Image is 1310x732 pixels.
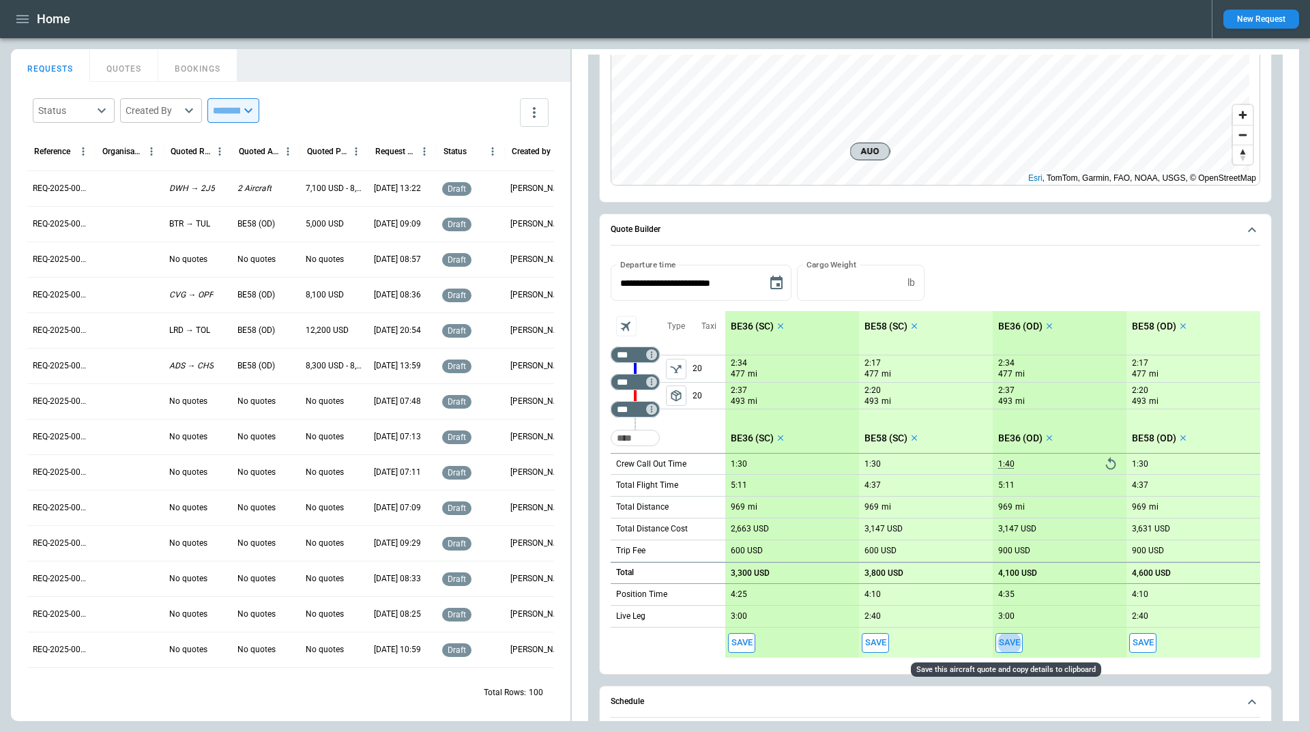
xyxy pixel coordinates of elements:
[74,143,92,160] button: Reference column menu
[211,143,229,160] button: Quoted Route column menu
[306,609,344,620] p: No quotes
[731,611,747,621] p: 3:00
[169,254,207,265] p: No quotes
[306,360,363,372] p: 8,300 USD - 8,600 USD
[169,360,214,372] p: ADS → CHS
[510,360,568,372] p: Cady Howell
[33,644,90,656] p: REQ-2025-000302
[347,143,365,160] button: Quoted Price column menu
[731,459,747,469] p: 1:30
[1132,589,1148,600] p: 4:10
[1233,125,1253,145] button: Zoom out
[374,360,421,372] p: 09/25/2025 13:59
[445,574,469,584] span: draft
[445,326,469,336] span: draft
[33,183,90,194] p: REQ-2025-000315
[33,218,90,230] p: REQ-2025-000314
[306,467,344,478] p: No quotes
[510,502,568,514] p: Cady Howell
[169,289,214,301] p: CVG → OPF
[33,609,90,620] p: REQ-2025-000303
[864,611,881,621] p: 2:40
[374,218,421,230] p: 09/26/2025 09:09
[701,321,716,332] p: Taxi
[445,503,469,513] span: draft
[611,214,1260,246] button: Quote Builder
[1132,546,1164,556] p: 900 USD
[171,147,211,156] div: Quoted Route
[33,254,90,265] p: REQ-2025-000313
[169,644,207,656] p: No quotes
[1132,358,1148,368] p: 2:17
[33,573,90,585] p: REQ-2025-000304
[306,431,344,443] p: No quotes
[510,218,568,230] p: Ben Gundermann
[169,396,207,407] p: No quotes
[693,355,725,382] p: 20
[998,321,1043,332] p: BE36 (OD)
[616,480,678,491] p: Total Flight Time
[616,611,645,622] p: Live Leg
[306,396,344,407] p: No quotes
[731,385,747,396] p: 2:37
[725,311,1260,658] div: scrollable content
[731,358,747,368] p: 2:34
[731,502,745,512] p: 969
[169,609,207,620] p: No quotes
[1132,568,1171,579] p: 4,600 USD
[237,538,276,549] p: No quotes
[864,502,879,512] p: 969
[616,501,669,513] p: Total Distance
[864,321,907,332] p: BE58 (SC)
[158,49,237,82] button: BOOKINGS
[611,401,660,418] div: Too short
[279,143,297,160] button: Quoted Aircraft column menu
[616,589,667,600] p: Position Time
[306,573,344,585] p: No quotes
[856,145,884,158] span: AUO
[1149,501,1159,513] p: mi
[445,397,469,407] span: draft
[374,573,421,585] p: 09/24/2025 08:33
[998,546,1030,556] p: 900 USD
[237,573,276,585] p: No quotes
[998,385,1015,396] p: 2:37
[728,633,755,653] span: Save this aircraft quote and copy details to clipboard
[237,431,276,443] p: No quotes
[611,265,1260,658] div: Quote Builder
[510,254,568,265] p: Cady Howell
[237,609,276,620] p: No quotes
[306,183,363,194] p: 7,100 USD - 8,100 USD
[1129,633,1156,653] span: Save this aircraft quote and copy details to clipboard
[510,609,568,620] p: Cady Howell
[237,325,275,336] p: BE58 (OD)
[998,459,1015,469] p: 1:40
[11,49,90,82] button: REQUESTS
[998,611,1015,621] p: 3:00
[864,396,879,407] p: 493
[748,501,757,513] p: mi
[445,468,469,478] span: draft
[306,254,344,265] p: No quotes
[1132,459,1148,469] p: 1:30
[864,589,881,600] p: 4:10
[529,687,543,699] p: 100
[374,644,421,656] p: 09/23/2025 10:59
[443,147,467,156] div: Status
[374,538,421,549] p: 09/24/2025 09:29
[862,633,889,653] button: Save
[748,368,757,380] p: mi
[669,389,683,402] span: package_2
[306,218,344,230] p: 5,000 USD
[237,644,276,656] p: No quotes
[616,523,688,535] p: Total Distance Cost
[306,538,344,549] p: No quotes
[237,502,276,514] p: No quotes
[1028,173,1043,183] a: Esri
[1015,368,1025,380] p: mi
[864,524,903,534] p: 3,147 USD
[33,538,90,549] p: REQ-2025-000305
[169,573,207,585] p: No quotes
[374,609,421,620] p: 09/24/2025 08:25
[864,433,907,444] p: BE58 (SC)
